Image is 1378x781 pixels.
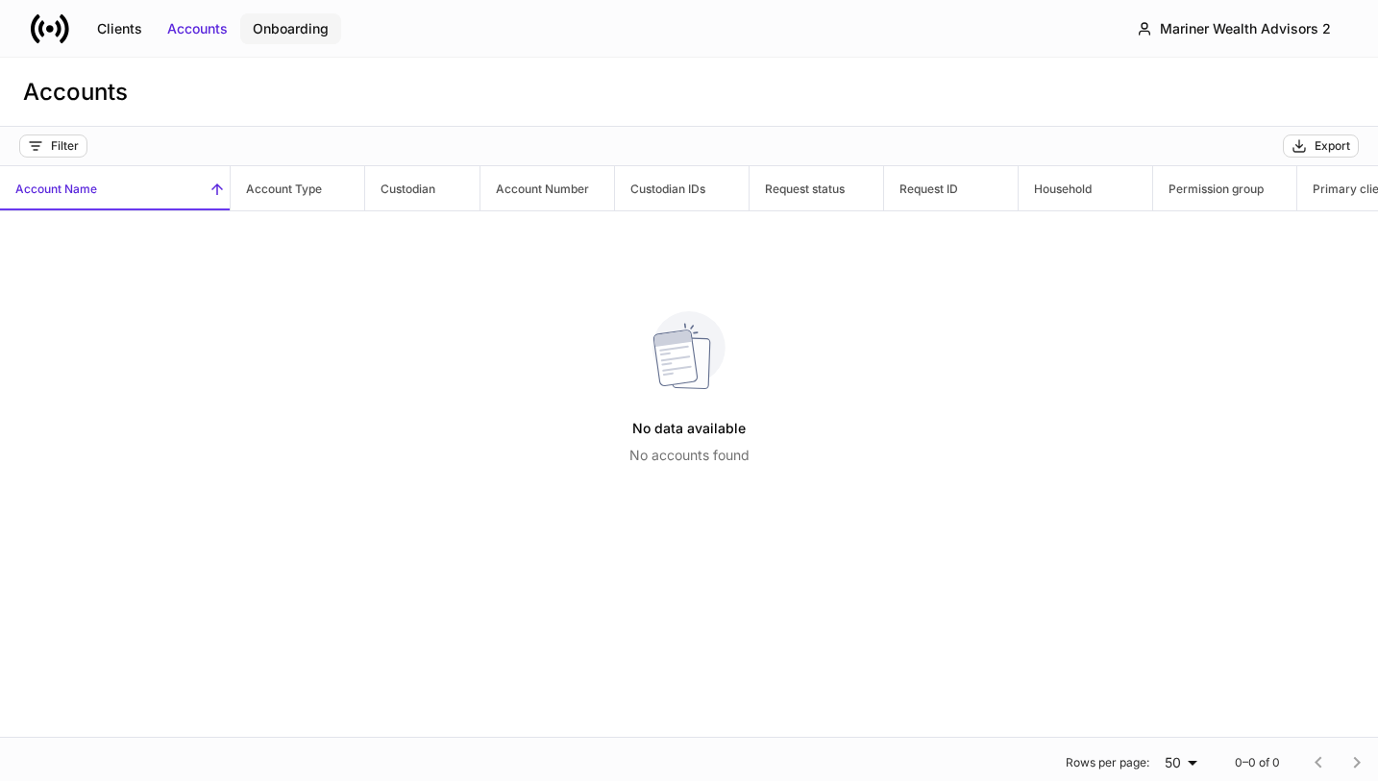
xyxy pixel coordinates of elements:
div: Accounts [167,19,228,38]
button: Accounts [155,13,240,44]
p: No accounts found [629,446,750,465]
div: Onboarding [253,19,329,38]
h6: Account Type [231,180,322,198]
span: Custodian [365,166,480,210]
button: Filter [19,134,87,158]
h6: Custodian IDs [615,180,705,198]
span: Request status [750,166,883,210]
div: Export [1315,138,1350,154]
span: Custodian IDs [615,166,749,210]
span: Account Number [480,166,614,210]
h6: Request ID [884,180,958,198]
button: Export [1283,134,1359,158]
h5: No data available [632,411,746,446]
h3: Accounts [23,77,128,108]
h6: Household [1019,180,1092,198]
div: Clients [97,19,142,38]
h6: Permission group [1153,180,1264,198]
span: Request ID [884,166,1018,210]
p: Rows per page: [1066,755,1149,770]
span: Permission group [1153,166,1296,210]
div: 50 [1157,753,1204,772]
span: Household [1019,166,1152,210]
button: Clients [85,13,155,44]
div: Mariner Wealth Advisors 2 [1160,19,1331,38]
h6: Account Number [480,180,589,198]
div: Filter [51,138,79,154]
h6: Request status [750,180,845,198]
p: 0–0 of 0 [1235,755,1280,770]
h6: Custodian [365,180,435,198]
button: Onboarding [240,13,341,44]
span: Account Type [231,166,364,210]
button: Mariner Wealth Advisors 2 [1120,12,1347,46]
